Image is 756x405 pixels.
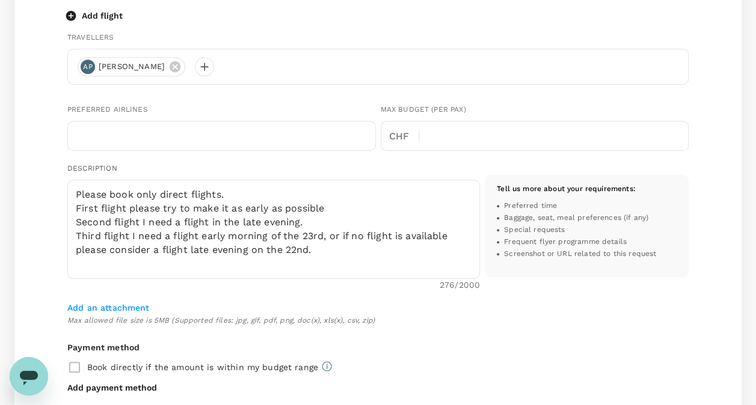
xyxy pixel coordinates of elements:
[67,164,117,172] span: Description
[91,61,172,73] span: [PERSON_NAME]
[67,315,689,327] span: Max allowed file size is 5MB (Supported files: jpg, gif, pdf, png, doc(x), xls(x), csv, zip)
[389,129,419,144] p: CHF
[10,357,48,395] iframe: Button to launch messaging window
[504,224,565,236] span: Special requests
[504,212,648,224] span: Baggage, seat, meal preferences (if any)
[504,200,557,212] span: Preferred time
[67,32,689,44] div: Travellers
[78,57,185,76] div: AP[PERSON_NAME]
[81,59,95,74] div: AP
[381,104,689,116] div: Max Budget (per pax)
[67,382,157,394] button: Add payment method
[504,236,627,248] span: Frequent flyer programme details
[67,104,376,116] div: Preferred Airlines
[87,361,318,373] p: Book directly if the amount is within my budget range
[67,180,480,279] textarea: Please book only direct flights. First flight please try to make it as early as possible Second f...
[67,10,123,22] button: Add flight
[82,10,123,22] p: Add flight
[67,303,150,312] span: Add an attachment
[440,279,480,291] p: 276 /2000
[67,341,689,355] h6: Payment method
[497,184,636,193] span: Tell us more about your requirements :
[504,248,656,260] span: Screenshot or URL related to this request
